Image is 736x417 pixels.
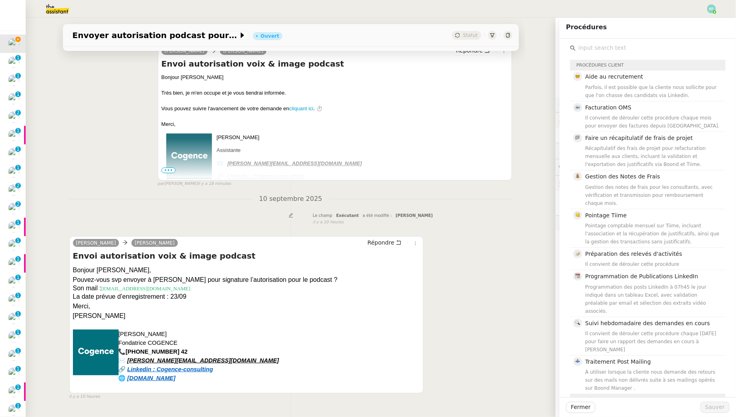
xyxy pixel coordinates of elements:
span: Préparation des relevés d'activités [585,251,682,257]
div: [PERSON_NAME] [73,311,420,321]
span: ••• [161,168,176,173]
nz-badge-sup: 1 [15,55,21,61]
div: ⏲️Tâches 1:00 [556,143,736,159]
img: users%2FCygQWYDBOPOznN603WeuNE1Nrh52%2Favatar%2F30207385-4d55-4b71-b239-1e3378469e4a [8,386,19,397]
span: Assistante [217,147,241,153]
p: 1 [16,165,20,172]
div: Parfois, il est possible que la cliente nous sollicite pour que l'on chasse des candidats via Lin... [585,83,721,99]
img: Une image contenant Police, Graphique, capture d’écran, logo Description générée automatiquement [73,330,119,375]
a: Linkedin : Cogence-consulting [228,173,304,179]
p: [PERSON_NAME] [73,330,420,338]
button: Répondre [453,46,493,55]
a: cliquant ici [289,105,314,111]
p: 1 [16,275,20,282]
span: Son mail : [73,285,101,291]
div: ⚙️Procédures [556,97,736,112]
span: Facturation OMS [585,104,631,111]
h4: Envoi autorisation voix & image podcast [73,250,420,261]
img: svg [707,4,716,13]
p: 1 [16,220,20,227]
div: Récapitulatif des frais de projet pour refacturation mensuelle aux clients, incluant la validatio... [585,144,721,168]
nz-badge-sup: 1 [15,330,21,335]
span: 10 septembre 2025 [253,194,329,204]
span: ⚙️ [559,100,601,109]
span: ✉️ [217,160,223,166]
nz-badge-sup: 1 [15,238,21,243]
span: Répondre [456,47,483,55]
span: [PERSON_NAME] [395,213,433,218]
div: Très bien, je m'en occupe et je vous tiendrai informée. [161,89,509,97]
div: Il convient de dérouler cette procédure chaque [DATE] pour faire un rapport des demandes en cours... [585,330,721,354]
span: Fermer [571,403,591,412]
div: Procédures internes [570,394,726,405]
div: La date prévue d’enregistrement : 23/09 [73,292,420,302]
span: 🔗 [217,173,223,179]
nz-badge-sup: 1 [15,165,21,170]
img: users%2FTtzP7AGpm5awhzgAzUtU1ot6q7W2%2Favatar%2Fb1ec9cbd-befd-4b0f-b4c2-375d59dbe3fa [8,258,19,269]
b: 🌐 [119,375,126,381]
span: Suivi hebdomadaire des demandes en cours [585,320,710,326]
a: [PERSON_NAME] [161,47,208,55]
div: Merci, [161,120,509,128]
a: [PERSON_NAME] [220,47,266,55]
span: Exécutant [336,213,359,218]
img: users%2FfjlNmCTkLiVoA3HQjY3GA5JXGxb2%2Favatar%2Fstarofservice_97480retdsc0392.png [8,111,19,123]
input: input search text [576,43,726,53]
div: Pointage comptable mensuel sur Tiime, incluant l'association et la récupération de justificatifs,... [585,222,721,246]
span: 🔍, mag [575,320,580,325]
div: 🧴Autres [556,216,736,231]
nz-badge-sup: 1 [15,403,21,409]
img: users%2FSg6jQljroSUGpSfKFUOPmUmNaZ23%2Favatar%2FUntitled.png [8,75,19,86]
img: users%2FSg6jQljroSUGpSfKFUOPmUmNaZ23%2Favatar%2FUntitled.png [8,203,19,214]
nz-badge-sup: 2 [15,201,21,207]
img: users%2FCygQWYDBOPOznN603WeuNE1Nrh52%2Favatar%2F30207385-4d55-4b71-b239-1e3378469e4a [8,350,19,361]
div: À utiliser lorsque la cliente nous demande des retours sur des mails non délivrés suite à ses mai... [585,368,721,392]
div: 🕵️Autres demandes en cours 3 [556,176,736,191]
nz-badge-sup: 1 [15,366,21,372]
p: 1 [16,403,20,410]
div: Ouvert [261,34,279,38]
span: 💬 [559,164,610,170]
span: Pointage Tiime [585,212,627,219]
nz-badge-sup: 2 [15,110,21,115]
span: 📆, calendar [575,273,580,278]
img: users%2FSg6jQljroSUGpSfKFUOPmUmNaZ23%2Favatar%2FUntitled.png [8,313,19,324]
img: users%2FTtzP7AGpm5awhzgAzUtU1ot6q7W2%2Favatar%2Fb1ec9cbd-befd-4b0f-b4c2-375d59dbe3fa [8,221,19,233]
span: il y a 10 heures [69,393,100,400]
p: 1 [16,146,20,154]
small: [PERSON_NAME] [158,180,231,187]
span: il y a 10 heures [313,219,344,226]
div: Merci, [73,302,420,311]
u: [PERSON_NAME][EMAIL_ADDRESS][DOMAIN_NAME] [228,160,362,166]
a: [PERSON_NAME] [131,239,178,247]
nz-badge-sup: 1 [15,311,21,317]
span: 💰, moneybag [575,174,580,178]
span: Répondre [367,239,394,247]
img: users%2FTtzP7AGpm5awhzgAzUtU1ot6q7W2%2Favatar%2Fb1ec9cbd-befd-4b0f-b4c2-375d59dbe3fa [8,331,19,342]
img: users%2FQNmrJKjvCnhZ9wRJPnUNc9lj8eE3%2Favatar%2F5ca36b56-0364-45de-a850-26ae83da85f1 [8,368,19,379]
span: 📤, outbox_tray [575,359,580,364]
nz-badge-sup: 1 [15,348,21,354]
p: 1 [16,348,20,355]
div: 💬Commentaires [556,159,736,175]
p: 2 [16,201,20,208]
img: users%2FSg6jQljroSUGpSfKFUOPmUmNaZ23%2Favatar%2FUntitled.png [8,184,19,196]
div: Bonjour [PERSON_NAME] [161,73,509,81]
span: 🤓, nerd_face [575,74,580,79]
nz-badge-sup: 1 [15,128,21,134]
p: 1 [16,238,20,245]
span: 📁, file_folder [575,135,580,140]
a: [DOMAIN_NAME] [127,375,176,381]
div: Vous pouvez suivre l'avancement de votre demande en . ⏱️ [161,105,509,113]
img: users%2F8b5K4WuLB4fkrqH4og3fBdCrwGs1%2Favatar%2F1516943936898.jpeg [8,166,19,178]
button: Répondre [365,238,404,247]
span: ⏲️ [559,148,614,154]
p: 1 [16,330,20,337]
p: 1 [16,55,20,62]
img: users%2FSg6jQljroSUGpSfKFUOPmUmNaZ23%2Favatar%2FUntitled.png [8,57,19,68]
p: 2 [16,183,20,190]
b: 🔗 [119,366,126,372]
b: [PHONE_NUMBER] 42 [126,348,188,355]
p: 1 [16,385,20,392]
